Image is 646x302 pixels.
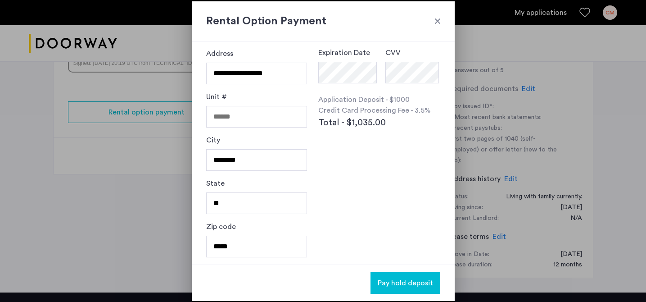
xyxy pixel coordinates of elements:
label: CVV [385,47,401,58]
label: Unit # [206,92,227,102]
span: Pay hold deposit [378,278,433,288]
p: Application Deposit - $1000 [318,94,440,105]
button: button [370,272,440,294]
label: Expiration Date [318,47,370,58]
label: City [206,135,220,146]
p: Credit Card Processing Fee - 3.5% [318,105,440,116]
label: Address [206,48,233,59]
h2: Rental Option Payment [206,13,440,29]
label: State [206,178,225,189]
span: Total - $1,035.00 [318,116,386,129]
label: Zip code [206,221,236,232]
